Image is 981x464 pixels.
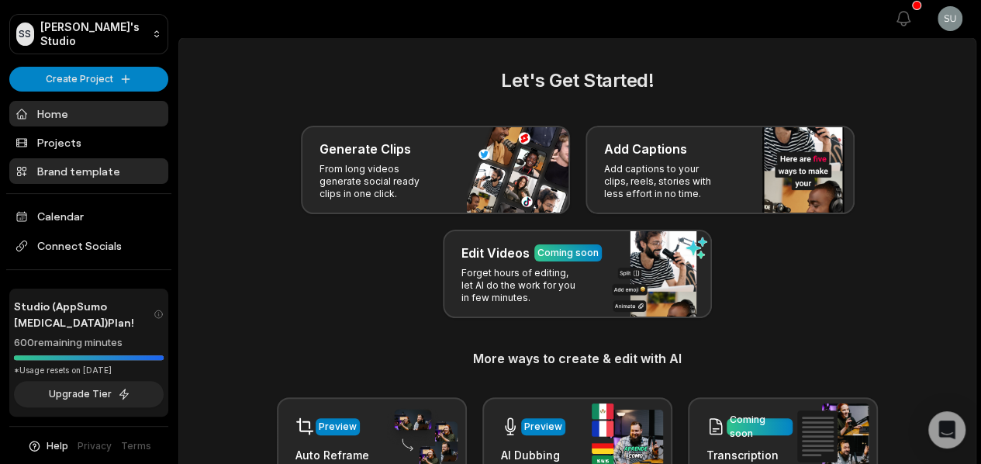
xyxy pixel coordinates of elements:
div: Coming soon [730,413,789,441]
div: Domain Overview [59,92,139,102]
div: v 4.0.25 [43,25,76,37]
p: [PERSON_NAME]'s Studio [40,20,146,48]
a: Home [9,101,168,126]
div: Coming soon [537,246,599,260]
img: logo_orange.svg [25,25,37,37]
div: Keywords by Traffic [171,92,261,102]
button: Upgrade Tier [14,381,164,407]
div: 600 remaining minutes [14,335,164,351]
p: Add captions to your clips, reels, stories with less effort in no time. [604,163,724,200]
h2: Let's Get Started! [198,67,957,95]
h3: AI Dubbing [501,447,565,463]
div: Domain: [DOMAIN_NAME] [40,40,171,53]
h3: More ways to create & edit with AI [198,349,957,368]
button: Help [27,439,68,453]
img: tab_keywords_by_traffic_grey.svg [154,90,167,102]
div: Open Intercom Messenger [928,411,965,448]
img: website_grey.svg [25,40,37,53]
a: Projects [9,130,168,155]
h3: Generate Clips [320,140,411,158]
img: tab_domain_overview_orange.svg [42,90,54,102]
div: SS [16,23,34,46]
h3: Transcription [706,447,793,463]
span: Help [47,439,68,453]
a: Terms [121,439,151,453]
h3: Add Captions [604,140,687,158]
h3: Auto Reframe [295,447,369,463]
p: Forget hours of editing, let AI do the work for you in few minutes. [461,267,582,304]
a: Privacy [78,439,112,453]
div: Preview [524,420,562,434]
div: Preview [319,420,357,434]
a: Brand template [9,158,168,184]
button: Create Project [9,67,168,92]
h3: Edit Videos [461,244,530,262]
a: Calendar [9,203,168,229]
p: From long videos generate social ready clips in one click. [320,163,440,200]
div: *Usage resets on [DATE] [14,365,164,376]
span: Studio (AppSumo [MEDICAL_DATA]) Plan! [14,298,154,331]
span: Connect Socials [9,232,168,260]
